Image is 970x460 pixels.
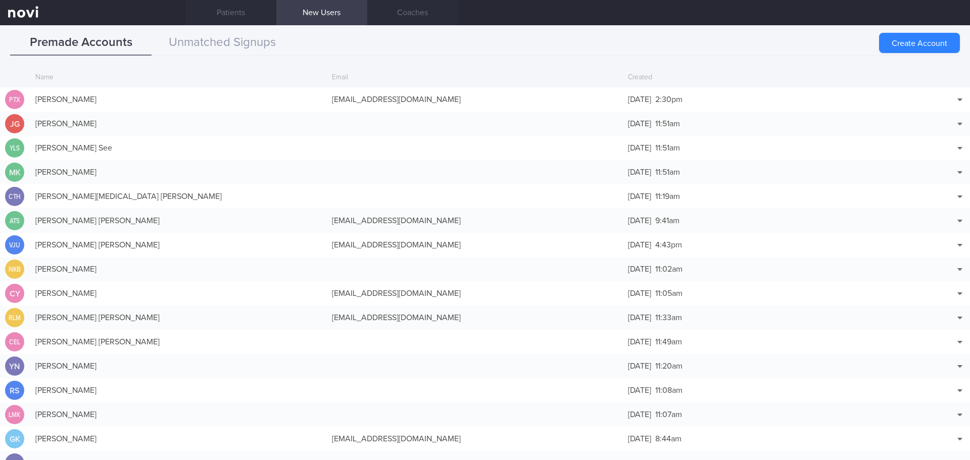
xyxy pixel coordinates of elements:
div: [EMAIL_ADDRESS][DOMAIN_NAME] [327,235,623,255]
div: [PERSON_NAME] [30,283,327,303]
div: [EMAIL_ADDRESS][DOMAIN_NAME] [327,429,623,449]
button: Premade Accounts [10,30,152,56]
div: [EMAIL_ADDRESS][DOMAIN_NAME] [327,283,623,303]
span: [DATE] [628,362,651,370]
div: [EMAIL_ADDRESS][DOMAIN_NAME] [327,308,623,328]
span: 8:44am [655,435,682,443]
div: [PERSON_NAME] [PERSON_NAME] [30,308,327,328]
div: [PERSON_NAME] [30,114,327,134]
span: [DATE] [628,168,651,176]
span: 11:51am [655,168,680,176]
span: 11:51am [655,144,680,152]
div: JG [5,114,24,134]
div: CTH [7,187,23,207]
div: Email [327,68,623,87]
div: ATS [7,211,23,231]
span: 11:02am [655,265,683,273]
div: [PERSON_NAME] [30,89,327,110]
div: [EMAIL_ADDRESS][DOMAIN_NAME] [327,211,623,231]
span: 11:19am [655,192,680,200]
div: [EMAIL_ADDRESS][DOMAIN_NAME] [327,89,623,110]
div: [PERSON_NAME] [30,356,327,376]
div: CEL [7,332,23,352]
span: 11:07am [655,411,682,419]
div: [PERSON_NAME] [30,404,327,425]
span: [DATE] [628,95,651,104]
div: YLS [7,138,23,158]
span: [DATE] [628,289,651,297]
div: [PERSON_NAME] [PERSON_NAME] [30,332,327,352]
div: PTX [7,90,23,110]
div: Created [623,68,919,87]
button: Create Account [879,33,960,53]
span: 4:43pm [655,241,682,249]
span: 11:49am [655,338,682,346]
div: RS [5,381,24,400]
span: 11:20am [655,362,683,370]
span: 11:51am [655,120,680,128]
div: [PERSON_NAME] [PERSON_NAME] [30,235,327,255]
span: [DATE] [628,435,651,443]
div: NKB [7,260,23,279]
span: [DATE] [628,144,651,152]
div: VJU [7,235,23,255]
div: LMK [7,405,23,425]
span: [DATE] [628,314,651,322]
span: [DATE] [628,217,651,225]
span: [DATE] [628,192,651,200]
span: [DATE] [628,386,651,394]
button: Unmatched Signups [152,30,293,56]
div: [PERSON_NAME] [PERSON_NAME] [30,211,327,231]
span: [DATE] [628,120,651,128]
span: 2:30pm [655,95,683,104]
div: MK [5,163,24,182]
div: [PERSON_NAME] [30,429,327,449]
span: 11:08am [655,386,683,394]
div: [PERSON_NAME][MEDICAL_DATA] [PERSON_NAME] [30,186,327,207]
div: [PERSON_NAME] See [30,138,327,158]
div: [PERSON_NAME] [30,380,327,400]
span: 11:33am [655,314,682,322]
div: CY [5,284,24,303]
div: GK [5,429,24,449]
span: 9:41am [655,217,680,225]
span: [DATE] [628,338,651,346]
span: [DATE] [628,411,651,419]
span: [DATE] [628,265,651,273]
div: Name [30,68,327,87]
div: RLM [7,308,23,328]
span: 11:05am [655,289,683,297]
div: [PERSON_NAME] [30,162,327,182]
div: YN [5,356,24,376]
span: [DATE] [628,241,651,249]
div: [PERSON_NAME] [30,259,327,279]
